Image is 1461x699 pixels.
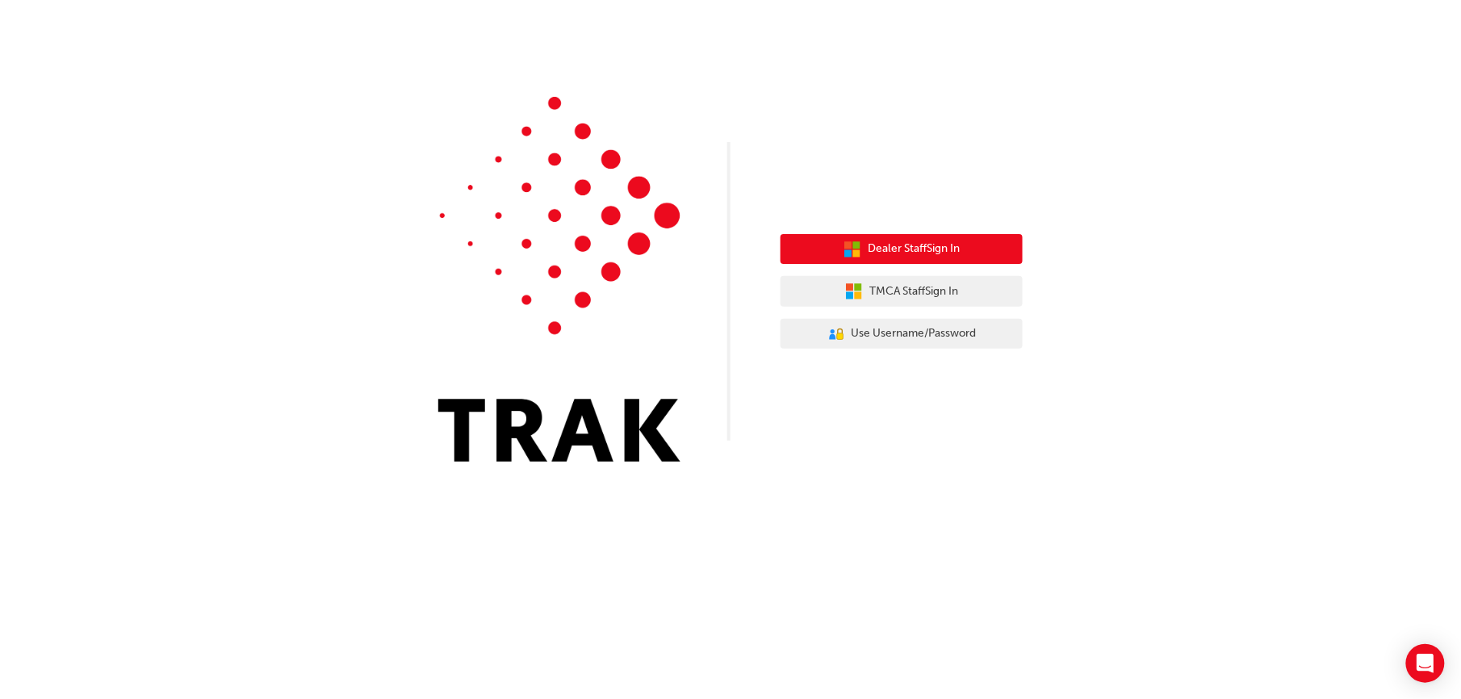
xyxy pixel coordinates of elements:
span: Dealer Staff Sign In [868,240,960,258]
img: Trak [438,97,680,462]
div: Open Intercom Messenger [1406,644,1445,683]
button: TMCA StaffSign In [781,276,1023,307]
button: Use Username/Password [781,319,1023,349]
button: Dealer StaffSign In [781,234,1023,265]
span: Use Username/Password [852,324,977,343]
span: TMCA Staff Sign In [869,283,958,301]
